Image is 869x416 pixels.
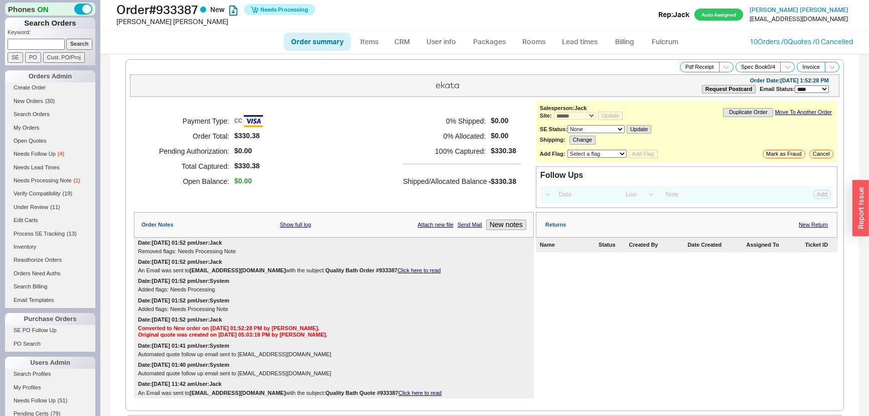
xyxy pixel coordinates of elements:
div: Order Notes [141,222,174,228]
h5: 100 % Captured: [403,144,486,159]
a: Items [353,33,385,51]
div: Date: [DATE] 11:42 am User: Jack [138,381,222,387]
button: New notes [486,220,526,230]
div: Phones [5,3,95,16]
input: PO [25,52,41,63]
a: Search Billing [5,281,95,292]
div: Orders Admin [5,70,95,82]
a: Needs Follow Up(51) [5,395,95,406]
div: [PERSON_NAME] [PERSON_NAME] [116,17,437,27]
h5: Total Captured: [147,159,229,174]
span: Needs Processing Note [14,177,72,183]
a: Show full log [280,222,311,228]
span: Mark as Fraud [766,151,802,157]
b: Add Flag: [540,151,565,157]
a: Edit Carts [5,215,95,226]
span: Pdf Receipt [685,64,714,70]
a: Move To Another Order [775,109,832,116]
div: Name [540,242,597,248]
span: ( 1 ) [74,177,80,183]
input: Cust. PO/Proj [43,52,85,63]
button: Cancel [809,150,833,158]
div: Returns [545,222,566,228]
div: Status [599,242,627,248]
button: Update [627,125,651,134]
div: Date: [DATE] 01:52 pm User: System [138,297,229,304]
span: Under Review [14,204,48,210]
span: Cancel [813,151,830,157]
button: Duplicate Order [723,108,773,117]
b: Quality Bath Quote #933387 [325,390,398,396]
a: Needs Follow Up(4) [5,149,95,159]
div: Converted to New order on [DATE] 01:52:28 PM by [PERSON_NAME]. [138,325,530,332]
div: Date Created [687,242,744,248]
div: Date: [DATE] 01:52 pm User: System [138,278,229,284]
span: $0.00 [234,177,252,185]
a: Needs Lead Times [5,162,95,173]
div: Original quote was created on [DATE] 05:03:19 PM by [PERSON_NAME]. [138,332,530,338]
a: Verify Compatibility(19) [5,188,95,199]
a: [PERSON_NAME] [PERSON_NAME] [750,7,848,14]
a: Order summary [284,33,351,51]
a: Orders Need Auths [5,268,95,279]
button: Update [598,112,623,120]
div: An Email was sent to with the subject: [138,267,530,274]
button: Add [813,190,831,199]
div: Date: [DATE] 01:52 pm User: Jack [138,240,222,246]
h5: Payment Type: [147,114,229,129]
span: ( 51 ) [58,397,68,403]
a: Fulcrum [644,33,685,51]
a: Needs Processing Note(1) [5,175,95,186]
span: New [210,5,225,14]
span: $0.00 [491,117,516,125]
b: Shipping: [540,137,565,143]
h5: Shipped/Allocated Balance [403,174,487,188]
span: New Orders [14,98,43,104]
div: An Email was sent to with the subject: [138,390,530,396]
a: My Orders [5,123,95,133]
h5: Order Total: [147,129,229,144]
a: Click here to read [397,267,441,273]
button: Add Flag [629,150,658,158]
span: Needs Processing [260,3,308,17]
span: Needs Follow Up [14,397,56,403]
span: ( 11 ) [50,204,60,210]
a: Open Quotes [5,136,95,146]
b: Salesperson: Jack [540,105,587,111]
span: -$330.38 [489,177,516,185]
div: Purchase Orders [5,313,95,325]
span: Spec Book 0 / 4 [741,64,776,70]
a: My Profiles [5,382,95,393]
div: [EMAIL_ADDRESS][DOMAIN_NAME] [750,16,848,23]
button: Spec Book0/4 [736,62,781,72]
button: Request Postcard [702,85,756,93]
h5: Pending Authorization: [147,144,229,159]
a: Send Mail [458,222,482,228]
span: Needs Follow Up [14,151,56,157]
div: Added flags: Needs Processing Note [138,306,530,313]
a: Inventory [5,242,95,252]
a: Search Orders [5,109,95,120]
span: Email Status: [760,86,795,92]
div: Date: [DATE] 01:52 pm User: Jack [138,317,222,323]
a: Billing [607,33,642,51]
div: Assigned To [746,242,803,248]
div: Added flags: Needs Processing [138,286,530,293]
span: Verify Compatibility [14,190,61,196]
a: New Return [799,222,828,228]
a: Process SE Tracking(13) [5,229,95,239]
a: Click here to read [398,390,442,396]
input: SE [8,52,23,63]
a: Under Review(11) [5,202,95,213]
h5: Open Balance: [147,174,229,189]
div: Removed flags: Needs Processing Note [138,248,530,255]
a: Create Order [5,82,95,93]
a: CRM [387,33,417,51]
a: Email Templates [5,295,95,305]
b: [EMAIL_ADDRESS][DOMAIN_NAME] [190,267,286,273]
div: Follow Ups [540,171,583,180]
a: New Orders(30) [5,96,95,107]
a: Reauthorize Orders [5,255,95,265]
button: Pdf Receipt [680,62,719,72]
span: ON [37,4,49,15]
